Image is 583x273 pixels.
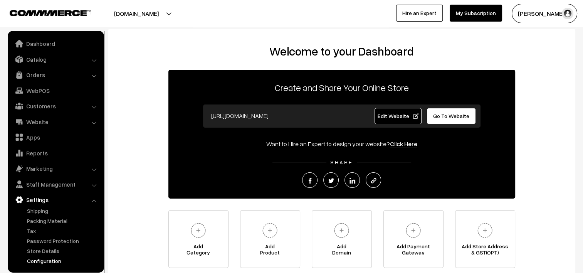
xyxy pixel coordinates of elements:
a: AddCategory [168,210,228,268]
span: SHARE [326,159,357,165]
img: plus.svg [331,220,352,241]
span: Edit Website [377,113,418,119]
a: Store Details [25,247,101,255]
a: Orders [10,68,101,82]
a: Marketing [10,162,101,175]
img: plus.svg [259,220,281,241]
a: Go To Website [427,108,476,124]
a: Customers [10,99,101,113]
a: Reports [10,146,101,160]
span: Go To Website [433,113,469,119]
span: Add Category [169,243,228,259]
a: My Subscription [450,5,502,22]
a: Tax [25,227,101,235]
span: Add Payment Gateway [384,243,443,259]
a: Staff Management [10,177,101,191]
a: Catalog [10,52,101,66]
a: Dashboard [10,37,101,51]
a: WebPOS [10,84,101,98]
span: Add Store Address & GST(OPT) [455,243,515,259]
a: Shipping [25,207,101,215]
a: Apps [10,130,101,144]
a: Settings [10,193,101,207]
img: plus.svg [188,220,209,241]
img: user [562,8,573,19]
button: [DOMAIN_NAME] [87,4,186,23]
a: Add Store Address& GST(OPT) [455,210,515,268]
a: Click Here [390,140,417,148]
a: AddProduct [240,210,300,268]
p: Create and Share Your Online Store [168,81,515,94]
a: Add PaymentGateway [383,210,444,268]
a: Packing Material [25,217,101,225]
a: Password Protection [25,237,101,245]
span: Add Domain [312,243,371,259]
a: Configuration [25,257,101,265]
img: COMMMERCE [10,10,91,16]
a: AddDomain [312,210,372,268]
img: plus.svg [474,220,496,241]
a: Edit Website [375,108,422,124]
button: [PERSON_NAME] [512,4,577,23]
h2: Welcome to your Dashboard [116,44,568,58]
img: plus.svg [403,220,424,241]
a: COMMMERCE [10,8,77,17]
div: Want to Hire an Expert to design your website? [168,139,515,148]
span: Add Product [240,243,300,259]
a: Website [10,115,101,129]
a: Hire an Expert [396,5,443,22]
